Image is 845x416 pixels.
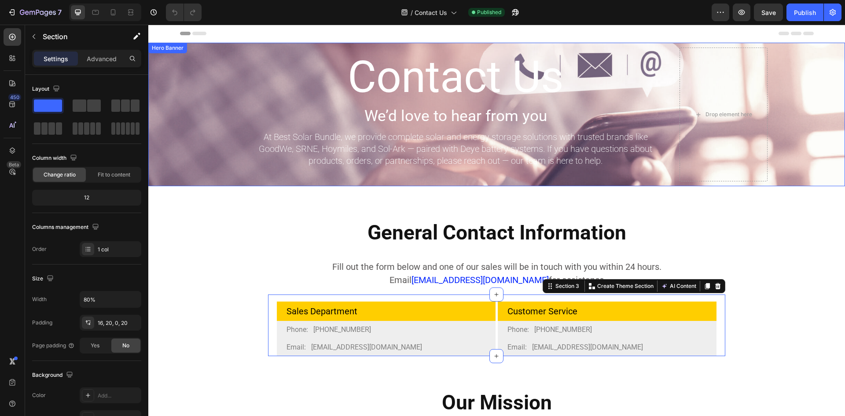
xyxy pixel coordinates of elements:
div: Column width [32,152,79,164]
div: Add... [98,392,139,400]
p: Email: [EMAIL_ADDRESS][DOMAIN_NAME] [359,319,563,326]
div: Drop element here [557,86,604,93]
span: Yes [91,342,99,350]
div: Order [32,245,47,253]
p: Fill out the form below and one of our sales will be in touch with you within 24 hours. Email for... [33,236,665,262]
div: Size [32,273,55,285]
span: Published [477,8,501,16]
div: Beta [7,161,21,168]
div: Width [32,295,47,303]
input: Auto [80,291,141,307]
p: Phone: [PHONE_NUMBER] [359,302,563,309]
span: Contact Us [415,8,447,17]
div: Padding [32,319,52,327]
span: / [411,8,413,17]
span: Fit to content [98,171,130,179]
div: Background [32,369,75,381]
span: Save [761,9,776,16]
p: Create Theme Section [449,258,505,265]
p: Email: [EMAIL_ADDRESS][DOMAIN_NAME] [138,319,342,326]
a: [EMAIL_ADDRESS][DOMAIN_NAME] [263,250,400,261]
div: 1 col [98,246,139,254]
iframe: To enrich screen reader interactions, please activate Accessibility in Grammarly extension settings [148,25,845,416]
div: Layout [32,83,62,95]
button: Save [754,4,783,21]
button: AI Content [511,256,550,267]
div: Color [32,391,46,399]
button: Publish [786,4,823,21]
div: 450 [8,94,21,101]
h2: General Contact Information [32,197,665,219]
button: 7 [4,4,66,21]
p: Advanced [87,54,117,63]
div: Undo/Redo [166,4,202,21]
div: 12 [34,191,140,204]
h2: Sales Department [137,281,343,292]
div: Section 3 [405,258,433,265]
div: Columns management [32,221,101,233]
h2: Customer Service [358,281,564,292]
div: Page padding [32,342,75,350]
div: Hero Banner [2,19,37,27]
h2: Our Mission [32,367,665,389]
p: 7 [58,7,62,18]
p: Settings [44,54,68,63]
span: Change ratio [44,171,76,179]
span: No [122,342,129,350]
p: Section [43,31,115,42]
div: 16, 20, 0, 20 [98,319,139,327]
p: Phone: [PHONE_NUMBER] [138,302,342,309]
div: Publish [794,8,816,17]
